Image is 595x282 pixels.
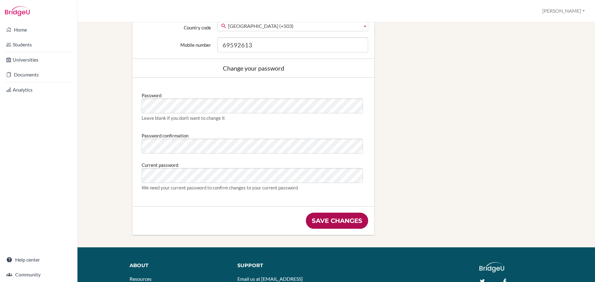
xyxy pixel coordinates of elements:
div: Change your password [139,65,368,71]
label: Country code [135,20,214,31]
a: Documents [1,68,76,81]
div: About [130,262,228,269]
a: Students [1,38,76,51]
a: Community [1,268,76,281]
label: Password [142,90,161,98]
a: Help center [1,254,76,266]
a: Resources [130,276,152,282]
div: Leave blank if you don’t want to change it [142,115,365,121]
img: Bridge-U [5,6,30,16]
button: [PERSON_NAME] [540,5,588,17]
label: Password confirmation [142,130,188,139]
a: Universities [1,54,76,66]
img: logo_white@2x-f4f0deed5e89b7ecb1c2cc34c3e3d731f90f0f143d5ea2071677605dd97b5244.png [479,262,505,272]
div: We need your current password to confirm changes to your current password [142,184,365,191]
a: Home [1,24,76,36]
input: Save changes [306,213,368,229]
label: Mobile number [135,37,214,48]
span: [GEOGRAPHIC_DATA] (+503) [228,20,360,32]
a: Analytics [1,84,76,96]
label: Current password [142,160,178,168]
div: Support [237,262,331,269]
